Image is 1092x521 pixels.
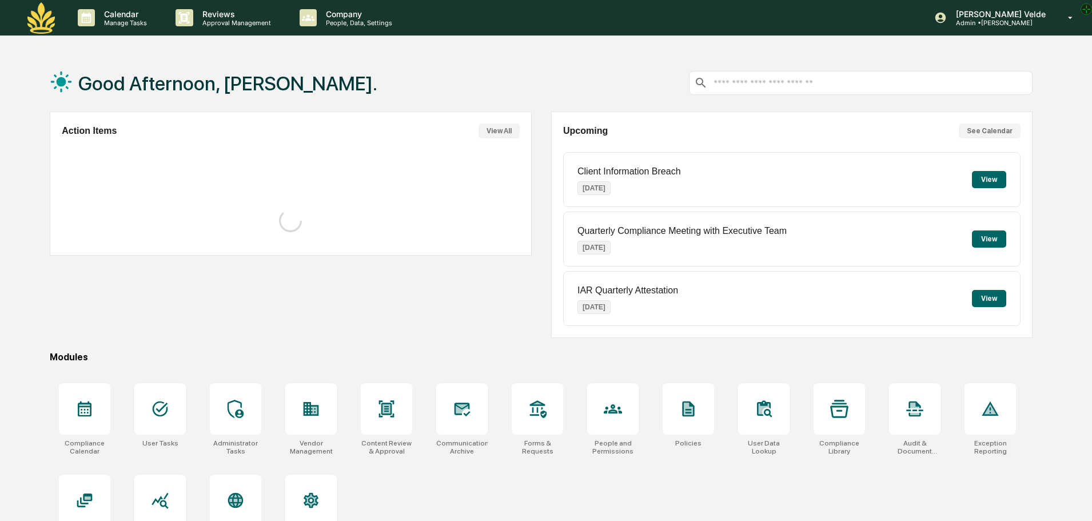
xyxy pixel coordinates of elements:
p: Calendar [95,9,153,19]
div: Forms & Requests [512,439,563,455]
p: [DATE] [577,300,611,314]
h1: Good Afternoon, [PERSON_NAME]. [78,72,377,95]
p: [DATE] [577,241,611,254]
div: People and Permissions [587,439,639,455]
p: Approval Management [193,19,277,27]
p: People, Data, Settings [317,19,398,27]
div: Compliance Calendar [59,439,110,455]
p: Quarterly Compliance Meeting with Executive Team [577,226,787,236]
button: View [972,171,1006,188]
button: View [972,230,1006,248]
button: View All [479,124,520,138]
p: [DATE] [577,181,611,195]
p: Reviews [193,9,277,19]
h2: Action Items [62,126,117,136]
p: Admin • [PERSON_NAME] [947,19,1051,27]
div: User Tasks [142,439,178,447]
div: User Data Lookup [738,439,790,455]
div: Vendor Management [285,439,337,455]
div: Policies [675,439,702,447]
h2: Upcoming [563,126,608,136]
p: Client Information Breach [577,166,681,177]
p: Manage Tasks [95,19,153,27]
button: View [972,290,1006,307]
p: IAR Quarterly Attestation [577,285,678,296]
div: Audit & Document Logs [889,439,940,455]
button: See Calendar [959,124,1021,138]
div: Administrator Tasks [210,439,261,455]
div: Communications Archive [436,439,488,455]
img: logo [27,2,55,34]
div: Compliance Library [814,439,865,455]
div: Exception Reporting [965,439,1016,455]
p: Company [317,9,398,19]
div: Modules [50,352,1033,363]
div: Content Review & Approval [361,439,412,455]
p: [PERSON_NAME] Velde [947,9,1051,19]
